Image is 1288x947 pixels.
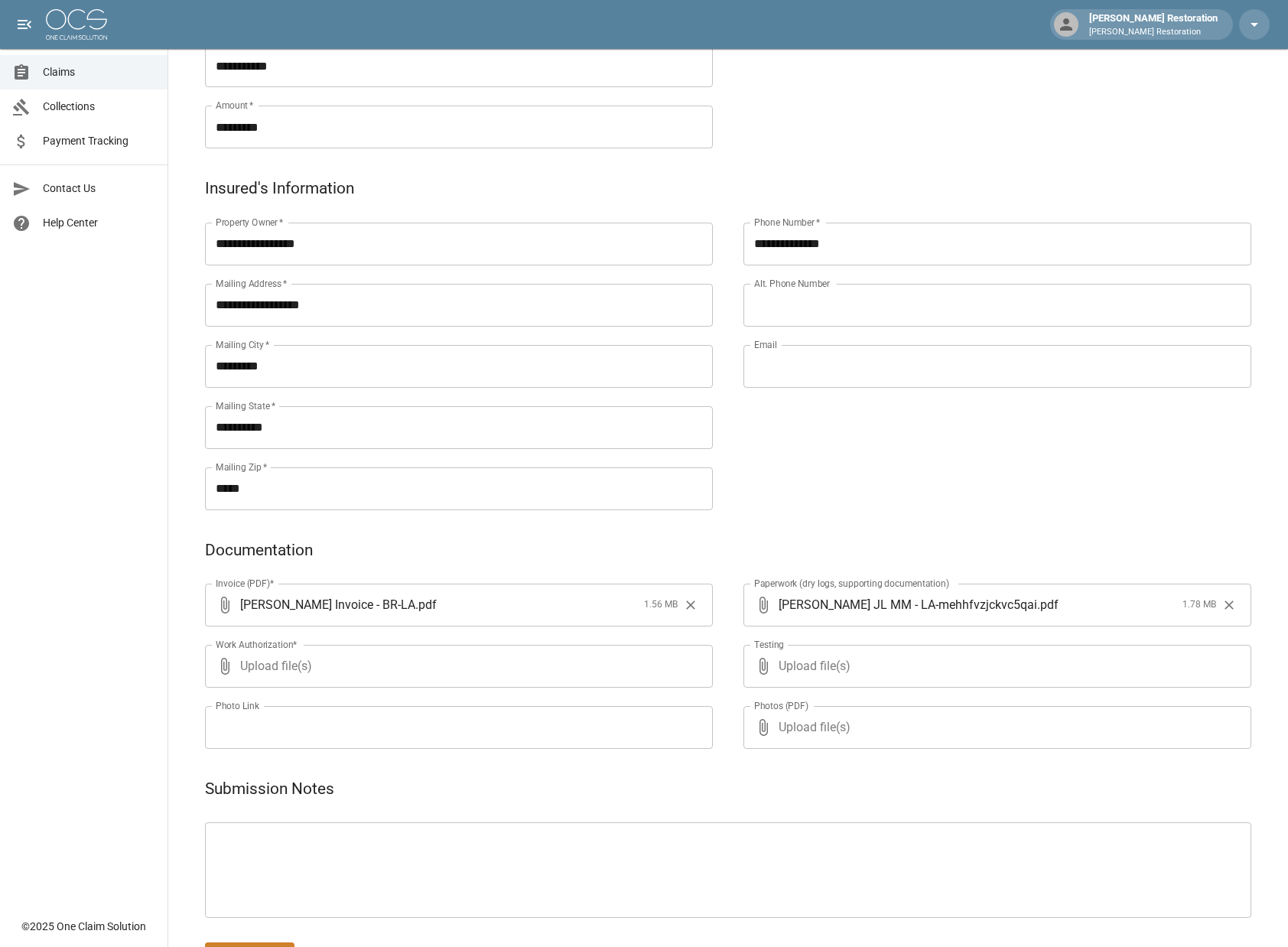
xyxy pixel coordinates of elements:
label: Work Authorization* [216,638,298,651]
span: . pdf [415,596,437,613]
p: [PERSON_NAME] Restoration [1089,26,1218,39]
label: Phone Number [754,216,820,229]
label: Mailing City [216,338,270,351]
label: Amount [216,99,254,112]
label: Alt. Phone Number [754,277,830,290]
span: Help Center [43,215,155,231]
label: Property Owner [216,216,284,229]
span: [PERSON_NAME] JL MM - LA-mehhfvzjckvc5qai [779,596,1037,613]
label: Invoice (PDF)* [216,577,275,590]
label: Email [754,338,777,351]
label: Photos (PDF) [754,699,808,712]
label: Testing [754,638,784,651]
span: Upload file(s) [240,645,672,688]
span: Claims [43,64,155,80]
button: Clear [679,594,702,617]
div: © 2025 One Claim Solution [21,919,146,934]
span: 1.56 MB [644,597,678,613]
span: . pdf [1037,596,1059,613]
label: Mailing Address [216,277,287,290]
span: Upload file(s) [779,706,1210,749]
span: Payment Tracking [43,133,155,149]
button: Clear [1218,594,1241,617]
span: 1.78 MB [1182,597,1216,613]
span: Contact Us [43,181,155,197]
label: Mailing State [216,399,275,412]
img: ocs-logo-white-transparent.png [46,9,107,40]
span: Collections [43,99,155,115]
label: Paperwork (dry logs, supporting documentation) [754,577,949,590]
button: open drawer [9,9,40,40]
div: [PERSON_NAME] Restoration [1083,11,1224,38]
label: Mailing Zip [216,460,268,473]
span: Upload file(s) [779,645,1210,688]
label: Photo Link [216,699,259,712]
span: [PERSON_NAME] Invoice - BR-LA [240,596,415,613]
